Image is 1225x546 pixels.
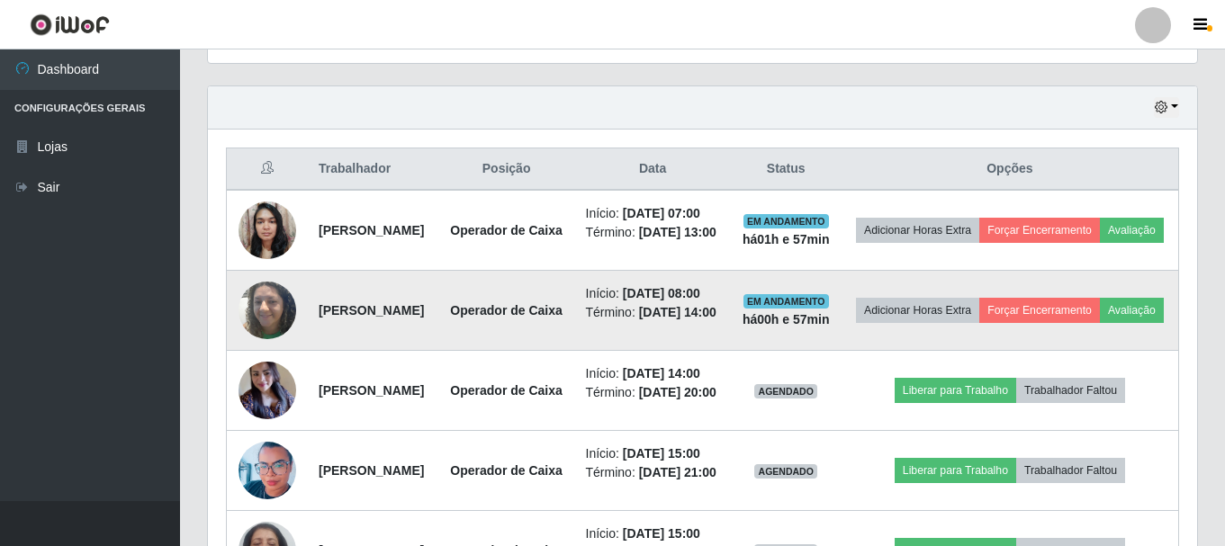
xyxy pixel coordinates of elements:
button: Avaliação [1100,298,1164,323]
time: [DATE] 15:00 [623,526,700,541]
span: AGENDADO [754,464,817,479]
strong: [PERSON_NAME] [319,383,424,398]
strong: [PERSON_NAME] [319,303,424,318]
button: Forçar Encerramento [979,298,1100,323]
strong: há 01 h e 57 min [743,232,830,246]
time: [DATE] 14:00 [639,305,716,319]
button: Adicionar Horas Extra [856,218,979,243]
th: Status [731,148,842,191]
time: [DATE] 14:00 [623,366,700,380]
strong: [PERSON_NAME] [319,223,424,237]
img: 1736128144098.jpeg [239,272,296,348]
th: Posição [438,148,575,191]
time: [DATE] 08:00 [623,286,700,300]
span: EM ANDAMENTO [743,214,829,228]
button: Forçar Encerramento [979,218,1100,243]
li: Início: [586,364,720,383]
time: [DATE] 21:00 [639,465,716,479]
th: Data [575,148,731,191]
button: Avaliação [1100,218,1164,243]
img: CoreUI Logo [30,13,110,36]
time: [DATE] 07:00 [623,206,700,220]
strong: Operador de Caixa [450,303,563,318]
button: Trabalhador Faltou [1016,458,1125,483]
button: Trabalhador Faltou [1016,378,1125,403]
li: Início: [586,444,720,463]
strong: Operador de Caixa [450,383,563,398]
button: Liberar para Trabalho [895,458,1016,483]
strong: [PERSON_NAME] [319,463,424,478]
img: 1736008247371.jpeg [239,192,296,268]
time: [DATE] 15:00 [623,446,700,461]
img: 1650895174401.jpeg [239,434,296,507]
strong: Operador de Caixa [450,463,563,478]
time: [DATE] 20:00 [639,385,716,399]
li: Término: [586,303,720,322]
span: AGENDADO [754,384,817,398]
li: Término: [586,463,720,482]
button: Adicionar Horas Extra [856,298,979,323]
img: 1711331188761.jpeg [239,352,296,428]
li: Início: [586,524,720,543]
li: Término: [586,383,720,402]
strong: há 00 h e 57 min [743,312,830,327]
li: Início: [586,204,720,223]
span: EM ANDAMENTO [743,294,829,309]
time: [DATE] 13:00 [639,225,716,239]
th: Trabalhador [308,148,438,191]
li: Término: [586,223,720,242]
strong: Operador de Caixa [450,223,563,237]
button: Liberar para Trabalho [895,378,1016,403]
li: Início: [586,284,720,303]
th: Opções [842,148,1179,191]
